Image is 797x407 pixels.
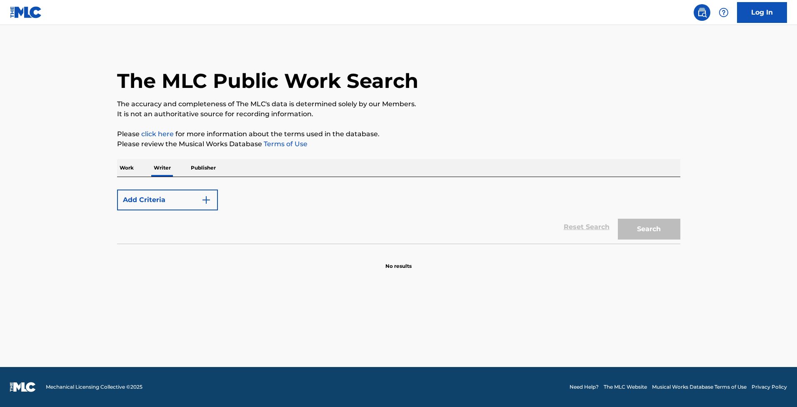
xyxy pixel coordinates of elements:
[570,383,599,391] a: Need Help?
[719,7,729,17] img: help
[201,195,211,205] img: 9d2ae6d4665cec9f34b9.svg
[10,382,36,392] img: logo
[117,185,680,244] form: Search Form
[117,190,218,210] button: Add Criteria
[117,159,136,177] p: Work
[151,159,173,177] p: Writer
[117,99,680,109] p: The accuracy and completeness of The MLC's data is determined solely by our Members.
[715,4,732,21] div: Help
[652,383,747,391] a: Musical Works Database Terms of Use
[697,7,707,17] img: search
[737,2,787,23] a: Log In
[117,129,680,139] p: Please for more information about the terms used in the database.
[117,109,680,119] p: It is not an authoritative source for recording information.
[604,383,647,391] a: The MLC Website
[141,130,174,138] a: click here
[694,4,710,21] a: Public Search
[117,139,680,149] p: Please review the Musical Works Database
[117,68,418,93] h1: The MLC Public Work Search
[10,6,42,18] img: MLC Logo
[385,252,412,270] p: No results
[262,140,307,148] a: Terms of Use
[46,383,142,391] span: Mechanical Licensing Collective © 2025
[188,159,218,177] p: Publisher
[752,383,787,391] a: Privacy Policy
